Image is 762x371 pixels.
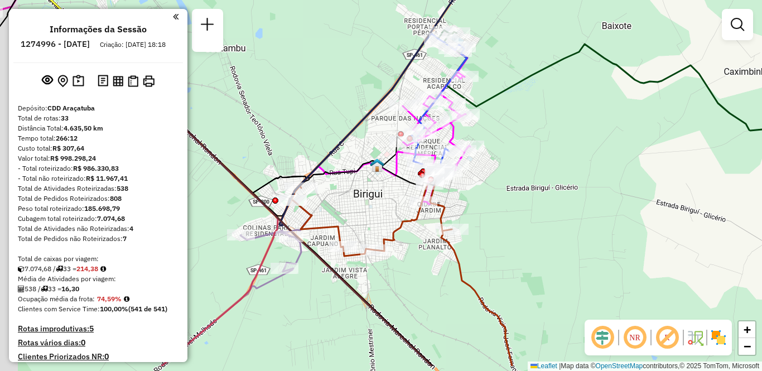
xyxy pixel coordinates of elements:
[52,144,84,152] strong: R$ 307,64
[18,123,179,133] div: Distância Total:
[726,13,749,36] a: Exibir filtros
[739,338,755,355] a: Zoom out
[18,254,179,264] div: Total de caixas por viagem:
[129,224,133,233] strong: 4
[18,234,179,244] div: Total de Pedidos não Roteirizados:
[18,153,179,163] div: Valor total:
[528,362,762,371] div: Map data © contributors,© 2025 TomTom, Microsoft
[104,351,109,362] strong: 0
[124,296,129,302] em: Média calculada utilizando a maior ocupação (%Peso ou %Cubagem) de cada rota da sessão. Rotas cro...
[100,266,106,272] i: Meta Caixas/viagem: 220,40 Diferença: -6,02
[86,174,128,182] strong: R$ 11.967,41
[530,362,557,370] a: Leaflet
[710,329,727,346] img: Exibir/Ocultar setores
[18,295,95,303] span: Ocupação média da frota:
[97,214,125,223] strong: 7.074,68
[18,194,179,204] div: Total de Pedidos Roteirizados:
[128,305,167,313] strong: (541 de 541)
[110,73,126,88] button: Visualizar relatório de Roteirização
[18,204,179,214] div: Peso total roteirizado:
[55,73,70,90] button: Centralizar mapa no depósito ou ponto de apoio
[18,143,179,153] div: Custo total:
[18,133,179,143] div: Tempo total:
[47,104,95,112] strong: CDD Araçatuba
[56,266,63,272] i: Total de rotas
[123,234,127,243] strong: 7
[18,174,179,184] div: - Total não roteirizado:
[18,103,179,113] div: Depósito:
[196,13,219,38] a: Nova sessão e pesquisa
[97,295,122,303] strong: 74,59%
[18,352,179,362] h4: Clientes Priorizados NR:
[110,194,122,203] strong: 808
[84,204,120,213] strong: 185.698,79
[70,73,86,90] button: Painel de Sugestão
[18,184,179,194] div: Total de Atividades Roteirizadas:
[739,321,755,338] a: Zoom in
[73,164,119,172] strong: R$ 986.330,83
[744,322,751,336] span: +
[18,305,100,313] span: Clientes com Service Time:
[89,324,94,334] strong: 5
[56,134,78,142] strong: 266:12
[100,305,128,313] strong: 100,00%
[64,124,103,132] strong: 4.635,50 km
[654,324,681,351] span: Exibir rótulo
[18,264,179,274] div: 7.074,68 / 33 =
[95,40,170,50] div: Criação: [DATE] 18:18
[18,224,179,234] div: Total de Atividades não Roteirizadas:
[18,286,25,292] i: Total de Atividades
[173,10,179,23] a: Clique aqui para minimizar o painel
[18,266,25,272] i: Cubagem total roteirizado
[126,73,141,89] button: Visualizar Romaneio
[95,73,110,90] button: Logs desbloquear sessão
[41,286,48,292] i: Total de rotas
[18,338,179,348] h4: Rotas vários dias:
[61,285,79,293] strong: 16,30
[596,362,643,370] a: OpenStreetMap
[61,114,69,122] strong: 33
[18,274,179,284] div: Média de Atividades por viagem:
[589,324,616,351] span: Ocultar deslocamento
[18,163,179,174] div: - Total roteirizado:
[370,158,384,172] img: BIRIGUI
[744,339,751,353] span: −
[559,362,561,370] span: |
[141,73,157,89] button: Imprimir Rotas
[18,324,179,334] h4: Rotas improdutivas:
[21,39,90,49] h6: 1274996 - [DATE]
[76,264,98,273] strong: 214,38
[686,329,704,346] img: Fluxo de ruas
[117,184,128,192] strong: 538
[18,284,179,294] div: 538 / 33 =
[50,24,147,35] h4: Informações da Sessão
[81,338,85,348] strong: 0
[18,113,179,123] div: Total de rotas:
[50,154,96,162] strong: R$ 998.298,24
[621,324,648,351] span: Ocultar NR
[18,214,179,224] div: Cubagem total roteirizado:
[40,72,55,90] button: Exibir sessão original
